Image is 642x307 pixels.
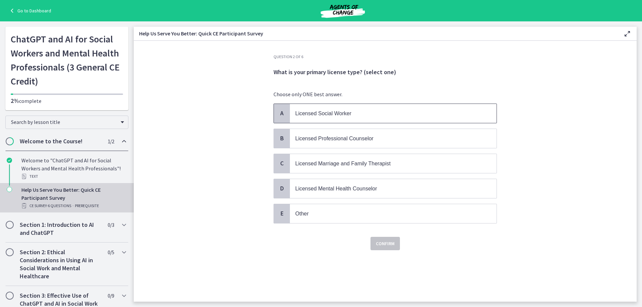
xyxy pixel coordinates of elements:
[295,211,309,216] span: Other
[278,109,286,117] span: A
[295,111,351,116] span: Licensed Social Worker
[11,32,123,88] h1: ChatGPT and AI for Social Workers and Mental Health Professionals (3 General CE Credit)
[21,156,126,180] div: Welcome to "ChatGPT and AI for Social Workers and Mental Health Professionals"!
[21,202,126,210] div: CE Survey
[21,186,126,210] div: Help Us Serve You Better: Quick CE Participant Survey
[278,159,286,167] span: C
[11,97,19,105] span: 2%
[20,221,101,237] h2: Section 1: Introduction to AI and ChatGPT
[108,221,114,229] span: 0 / 3
[278,209,286,217] span: E
[21,172,126,180] div: Text
[73,202,74,210] span: ·
[303,3,383,19] img: Agents of Change
[75,202,99,210] span: PREREQUISITE
[108,292,114,300] span: 0 / 9
[295,161,391,166] span: Licensed Marriage and Family Therapist
[108,248,114,256] span: 0 / 5
[370,237,400,250] button: Confirm
[274,68,396,76] span: What is your primary license type? (select one)
[47,202,71,210] span: · 6 Questions
[274,54,497,59] h3: Question 2 of 6
[11,97,123,105] p: complete
[295,136,373,141] span: Licensed Professional Counselor
[278,134,286,142] span: B
[20,248,101,280] h2: Section 2: Ethical Considerations in Using AI in Social Work and Mental Healthcare
[274,90,497,98] p: Choose only ONE best answer.
[278,184,286,192] span: D
[5,116,128,129] div: Search by lesson title
[139,29,613,37] h3: Help Us Serve You Better: Quick CE Participant Survey
[20,137,101,145] h2: Welcome to the Course!
[8,7,51,15] a: Go to Dashboard
[7,158,12,163] i: Completed
[295,186,377,191] span: Licensed Mental Health Counselor
[376,240,395,248] span: Confirm
[11,119,117,125] span: Search by lesson title
[108,137,114,145] span: 1 / 2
